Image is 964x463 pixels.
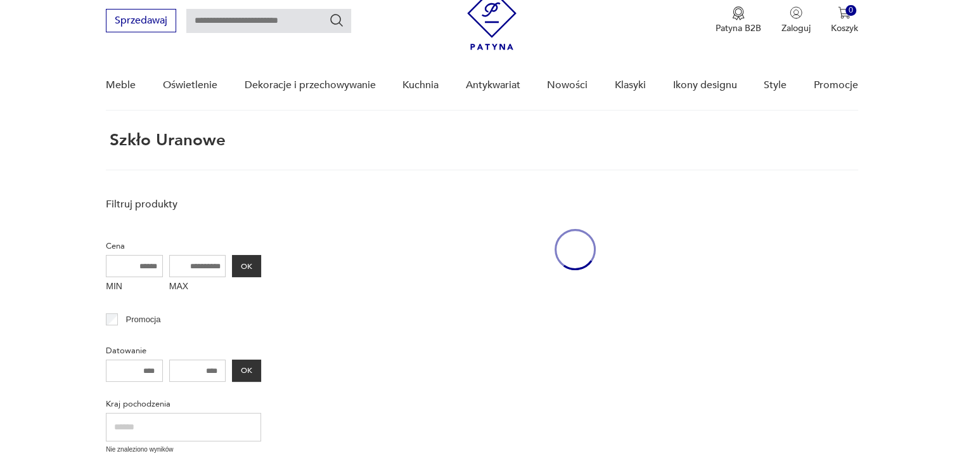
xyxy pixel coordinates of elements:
p: Cena [106,239,261,253]
label: MIN [106,277,163,297]
img: Ikona medalu [732,6,745,20]
p: Nie znaleziono wyników [106,445,261,455]
a: Dekoracje i przechowywanie [244,61,375,110]
button: Szukaj [329,13,344,28]
p: Zaloguj [781,22,811,34]
a: Nowości [547,61,588,110]
a: Klasyki [615,61,646,110]
button: OK [232,360,261,382]
p: Filtruj produkty [106,197,261,211]
a: Sprzedawaj [106,17,176,26]
button: OK [232,255,261,277]
a: Style [764,61,787,110]
a: Ikona medaluPatyna B2B [716,6,761,34]
a: Oświetlenie [163,61,217,110]
h1: szkło uranowe [106,131,226,149]
p: Datowanie [106,344,261,358]
p: Kraj pochodzenia [106,397,261,411]
img: Ikonka użytkownika [790,6,802,19]
button: Patyna B2B [716,6,761,34]
a: Antykwariat [466,61,520,110]
p: Promocja [126,313,161,327]
a: Promocje [814,61,858,110]
button: Sprzedawaj [106,9,176,32]
p: Patyna B2B [716,22,761,34]
a: Ikony designu [672,61,736,110]
a: Meble [106,61,136,110]
div: oval-loading [555,191,596,308]
button: Zaloguj [781,6,811,34]
p: Koszyk [831,22,858,34]
img: Ikona koszyka [838,6,851,19]
label: MAX [169,277,226,297]
a: Kuchnia [402,61,439,110]
button: 0Koszyk [831,6,858,34]
div: 0 [845,5,856,16]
